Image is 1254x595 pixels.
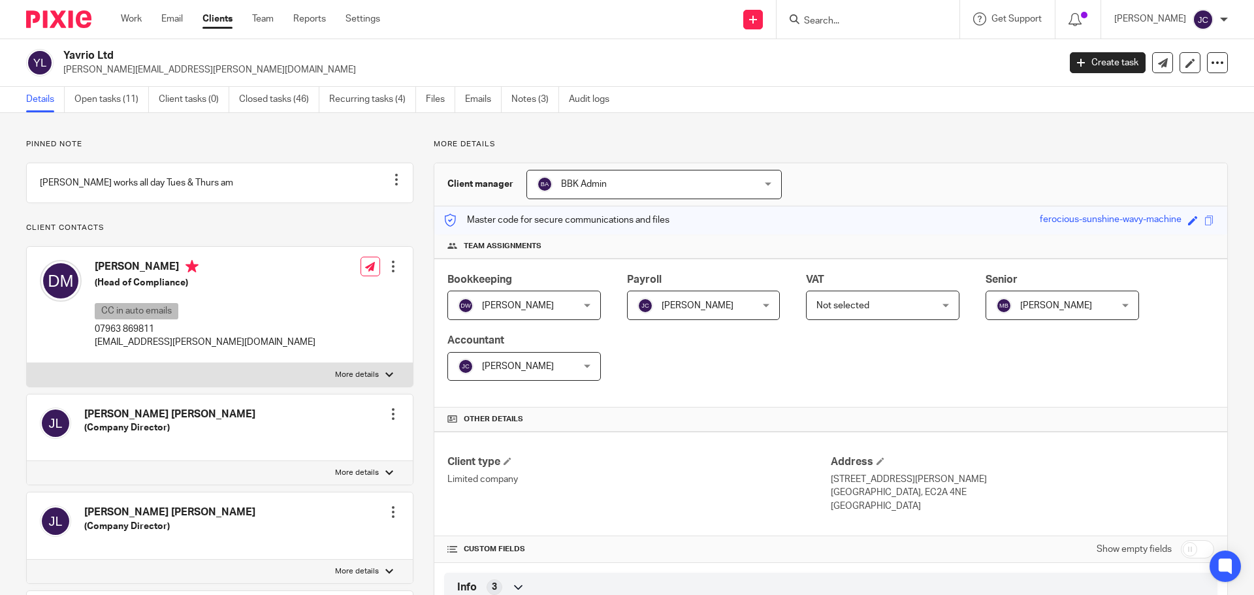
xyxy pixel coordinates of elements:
img: svg%3E [40,506,71,537]
div: ferocious-sunshine-wavy-machine [1040,213,1182,228]
p: More details [434,139,1228,150]
span: Not selected [816,301,869,310]
h5: (Company Director) [84,520,255,533]
img: svg%3E [458,298,474,314]
span: BBK Admin [561,180,607,189]
p: Master code for secure communications and files [444,214,669,227]
span: [PERSON_NAME] [482,362,554,371]
img: svg%3E [458,359,474,374]
h4: [PERSON_NAME] [PERSON_NAME] [84,506,255,519]
p: Limited company [447,473,831,486]
a: Email [161,12,183,25]
p: [EMAIL_ADDRESS][PERSON_NAME][DOMAIN_NAME] [95,336,315,349]
span: Info [457,581,477,594]
a: Open tasks (11) [74,87,149,112]
p: CC in auto emails [95,303,178,319]
p: [STREET_ADDRESS][PERSON_NAME] [831,473,1214,486]
h4: [PERSON_NAME] [PERSON_NAME] [84,408,255,421]
a: Client tasks (0) [159,87,229,112]
h2: Yavrio Ltd [63,49,853,63]
span: Bookkeeping [447,274,512,285]
a: Settings [346,12,380,25]
img: svg%3E [26,49,54,76]
a: Create task [1070,52,1146,73]
a: Work [121,12,142,25]
a: Notes (3) [511,87,559,112]
a: Closed tasks (46) [239,87,319,112]
a: Clients [202,12,233,25]
img: svg%3E [40,408,71,439]
span: [PERSON_NAME] [662,301,733,310]
span: Senior [986,274,1018,285]
img: svg%3E [1193,9,1214,30]
img: svg%3E [537,176,553,192]
input: Search [803,16,920,27]
h4: CUSTOM FIELDS [447,544,831,555]
a: Recurring tasks (4) [329,87,416,112]
span: 3 [492,581,497,594]
span: [PERSON_NAME] [1020,301,1092,310]
p: Pinned note [26,139,413,150]
img: svg%3E [40,260,82,302]
h4: Client type [447,455,831,469]
span: Get Support [991,14,1042,24]
p: [GEOGRAPHIC_DATA] [831,500,1214,513]
p: 07963 869811 [95,323,315,336]
p: More details [335,370,379,380]
p: [PERSON_NAME] [1114,12,1186,25]
h5: (Head of Compliance) [95,276,315,289]
img: Pixie [26,10,91,28]
span: VAT [806,274,824,285]
img: svg%3E [996,298,1012,314]
label: Show empty fields [1097,543,1172,556]
p: More details [335,566,379,577]
h4: [PERSON_NAME] [95,260,315,276]
a: Reports [293,12,326,25]
i: Primary [185,260,199,273]
span: [PERSON_NAME] [482,301,554,310]
img: svg%3E [637,298,653,314]
a: Details [26,87,65,112]
a: Files [426,87,455,112]
a: Team [252,12,274,25]
a: Audit logs [569,87,619,112]
h5: (Company Director) [84,421,255,434]
span: Team assignments [464,241,541,251]
h3: Client manager [447,178,513,191]
p: [GEOGRAPHIC_DATA], EC2A 4NE [831,486,1214,499]
p: [PERSON_NAME][EMAIL_ADDRESS][PERSON_NAME][DOMAIN_NAME] [63,63,1050,76]
p: Client contacts [26,223,413,233]
span: Accountant [447,335,504,346]
h4: Address [831,455,1214,469]
p: More details [335,468,379,478]
span: Payroll [627,274,662,285]
span: Other details [464,414,523,425]
a: Emails [465,87,502,112]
